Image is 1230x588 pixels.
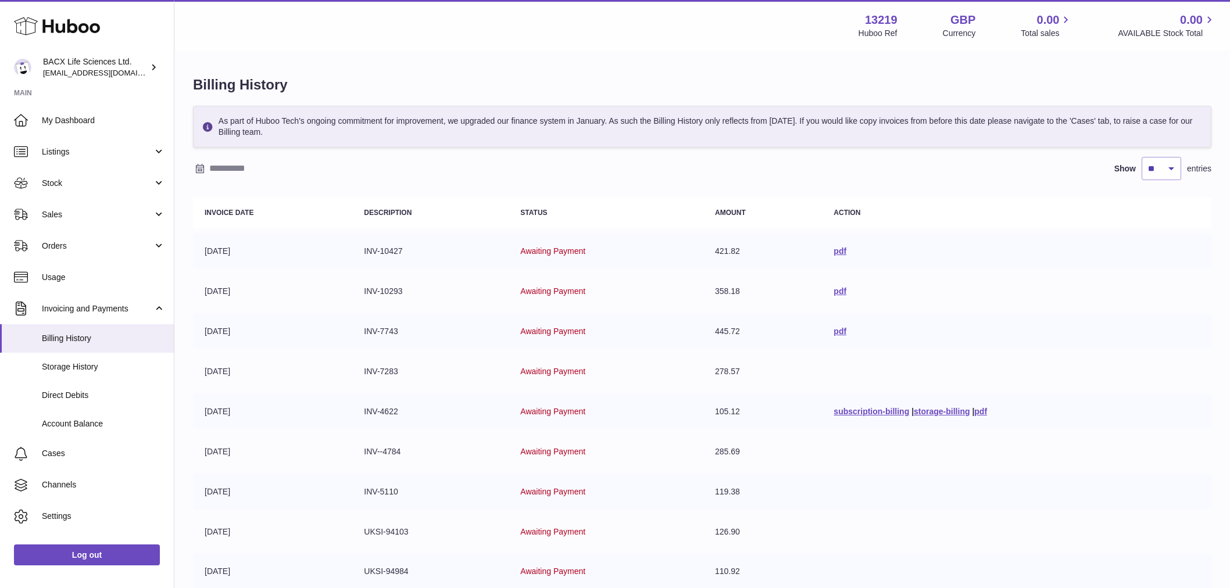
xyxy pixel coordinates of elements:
[1118,12,1216,39] a: 0.00 AVAILABLE Stock Total
[193,106,1211,148] div: As part of Huboo Tech's ongoing commitment for improvement, we upgraded our finance system in Jan...
[352,395,509,429] td: INV-4622
[14,544,160,565] a: Log out
[193,475,352,509] td: [DATE]
[520,209,547,217] strong: Status
[972,407,974,416] span: |
[42,241,153,252] span: Orders
[974,407,987,416] a: pdf
[834,286,846,296] a: pdf
[703,515,822,549] td: 126.90
[865,12,898,28] strong: 13219
[42,272,165,283] span: Usage
[1114,163,1136,174] label: Show
[834,209,860,217] strong: Action
[193,515,352,549] td: [DATE]
[193,274,352,309] td: [DATE]
[520,567,585,576] span: Awaiting Payment
[859,28,898,39] div: Huboo Ref
[193,76,1211,94] h1: Billing History
[42,511,165,522] span: Settings
[520,246,585,256] span: Awaiting Payment
[1118,28,1216,39] span: AVAILABLE Stock Total
[703,395,822,429] td: 105.12
[520,407,585,416] span: Awaiting Payment
[520,447,585,456] span: Awaiting Payment
[42,178,153,189] span: Stock
[43,56,148,78] div: BACX Life Sciences Ltd.
[42,418,165,429] span: Account Balance
[14,59,31,76] img: internalAdmin-13219@internal.huboo.com
[42,361,165,372] span: Storage History
[1180,12,1203,28] span: 0.00
[352,274,509,309] td: INV-10293
[193,395,352,429] td: [DATE]
[520,327,585,336] span: Awaiting Payment
[520,527,585,536] span: Awaiting Payment
[834,407,909,416] a: subscription-billing
[1021,28,1072,39] span: Total sales
[42,115,165,126] span: My Dashboard
[193,354,352,389] td: [DATE]
[193,435,352,469] td: [DATE]
[911,407,914,416] span: |
[352,234,509,268] td: INV-10427
[703,475,822,509] td: 119.38
[520,487,585,496] span: Awaiting Payment
[42,390,165,401] span: Direct Debits
[42,479,165,490] span: Channels
[520,286,585,296] span: Awaiting Payment
[352,515,509,549] td: UKSI-94103
[950,12,975,28] strong: GBP
[352,435,509,469] td: INV--4784
[42,448,165,459] span: Cases
[703,234,822,268] td: 421.82
[42,209,153,220] span: Sales
[42,146,153,157] span: Listings
[914,407,970,416] a: storage-billing
[703,274,822,309] td: 358.18
[193,314,352,349] td: [DATE]
[352,354,509,389] td: INV-7283
[364,209,412,217] strong: Description
[205,209,253,217] strong: Invoice Date
[703,314,822,349] td: 445.72
[43,68,171,77] span: [EMAIL_ADDRESS][DOMAIN_NAME]
[703,435,822,469] td: 285.69
[1021,12,1072,39] a: 0.00 Total sales
[42,333,165,344] span: Billing History
[834,246,846,256] a: pdf
[834,327,846,336] a: pdf
[520,367,585,376] span: Awaiting Payment
[715,209,746,217] strong: Amount
[1187,163,1211,174] span: entries
[352,314,509,349] td: INV-7743
[42,303,153,314] span: Invoicing and Payments
[1037,12,1060,28] span: 0.00
[193,234,352,268] td: [DATE]
[352,475,509,509] td: INV-5110
[943,28,976,39] div: Currency
[703,354,822,389] td: 278.57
